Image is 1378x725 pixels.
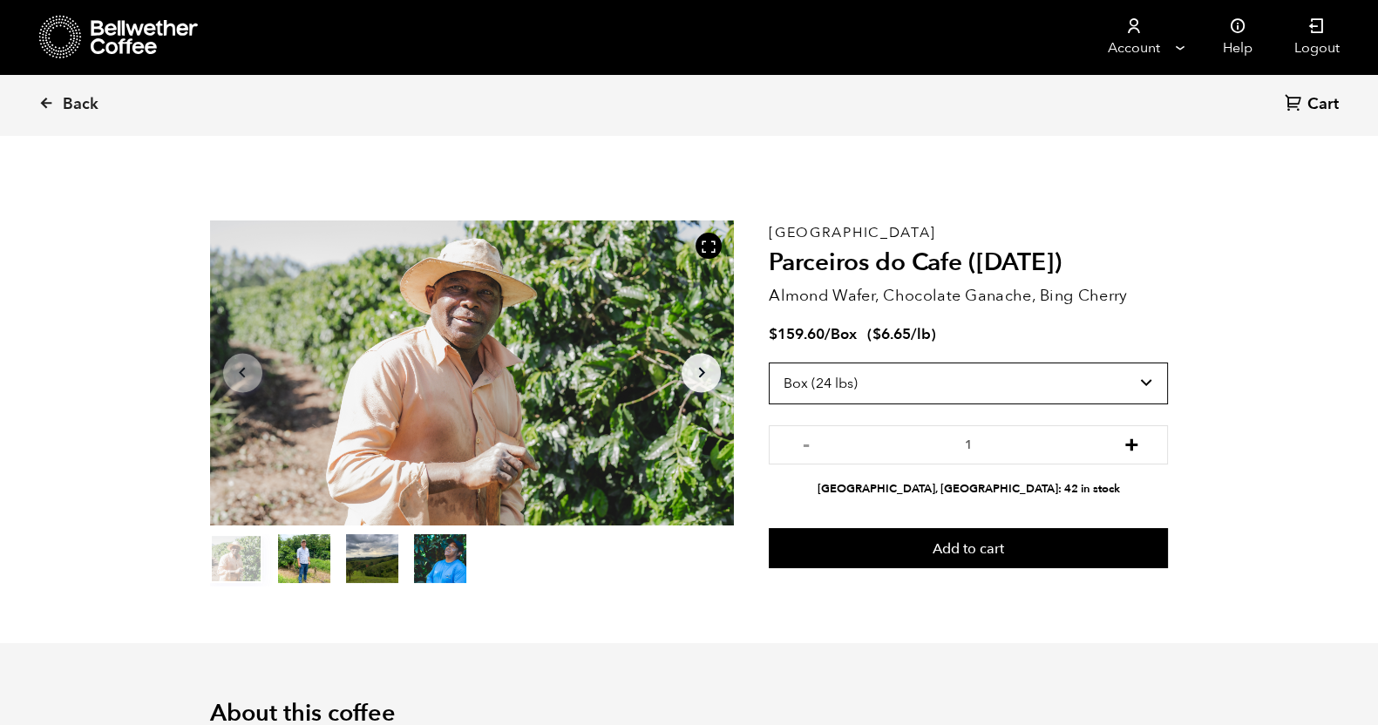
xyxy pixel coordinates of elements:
[769,324,825,344] bdi: 159.60
[63,94,98,115] span: Back
[769,284,1168,308] p: Almond Wafer, Chocolate Ganache, Bing Cherry
[769,248,1168,278] h2: Parceiros do Cafe ([DATE])
[769,481,1168,498] li: [GEOGRAPHIC_DATA], [GEOGRAPHIC_DATA]: 42 in stock
[911,324,931,344] span: /lb
[795,434,817,451] button: -
[831,324,857,344] span: Box
[1120,434,1142,451] button: +
[1307,94,1339,115] span: Cart
[872,324,911,344] bdi: 6.65
[867,324,936,344] span: ( )
[872,324,881,344] span: $
[825,324,831,344] span: /
[1285,93,1343,117] a: Cart
[769,528,1168,568] button: Add to cart
[769,324,777,344] span: $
